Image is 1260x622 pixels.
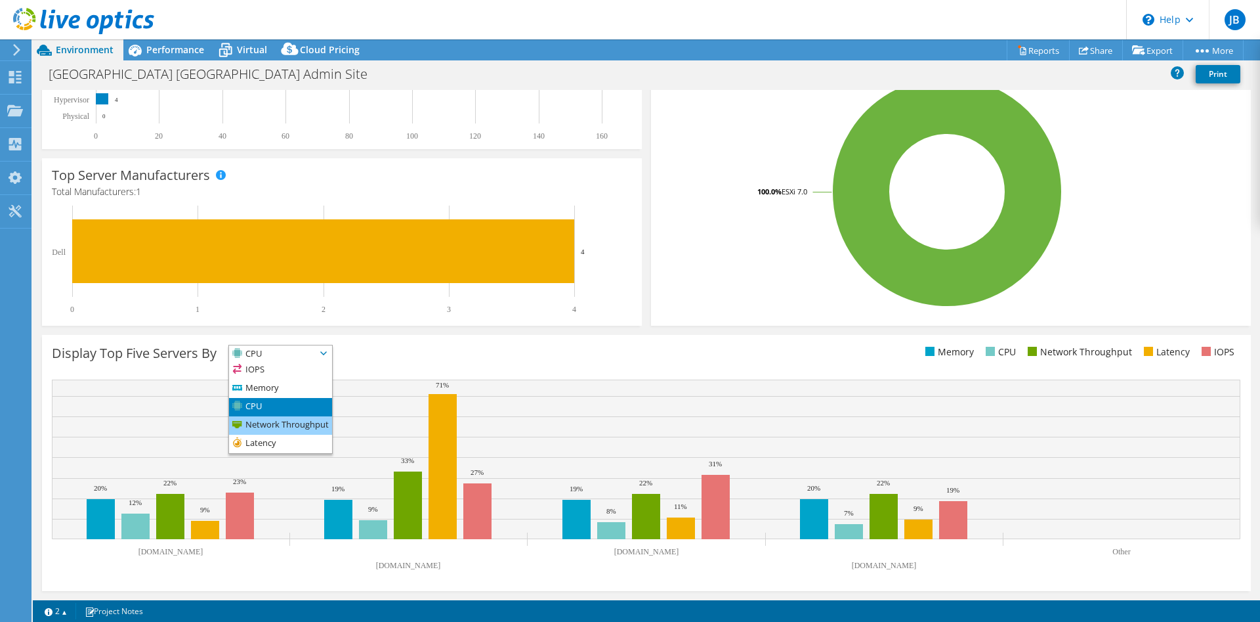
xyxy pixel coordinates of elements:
a: Reports [1007,40,1070,60]
text: 71% [436,381,449,389]
li: Memory [922,345,974,359]
text: 0 [70,305,74,314]
text: 7% [844,509,854,517]
text: 19% [331,485,345,493]
text: 3 [447,305,451,314]
a: Export [1122,40,1183,60]
text: 19% [946,486,959,494]
li: IOPS [229,361,332,380]
a: Project Notes [75,603,152,619]
h3: Top Server Manufacturers [52,168,210,183]
text: 20% [94,484,107,492]
li: IOPS [1198,345,1234,359]
text: 2 [322,305,325,314]
text: 20 [155,131,163,141]
text: 40 [219,131,226,141]
span: JB [1225,9,1246,30]
text: 140 [533,131,545,141]
text: 9% [913,504,923,512]
text: 4 [581,248,585,255]
text: 22% [639,479,652,487]
text: [DOMAIN_NAME] [138,547,203,556]
li: Latency [1141,345,1190,359]
span: Virtual [237,43,267,56]
a: Print [1196,65,1240,83]
text: 100 [406,131,418,141]
text: Physical [62,112,89,121]
text: 11% [674,502,687,510]
text: 27% [471,468,484,476]
li: Network Throughput [229,416,332,435]
text: 22% [163,479,177,487]
text: 80 [345,131,353,141]
text: 22% [877,479,890,487]
text: 120 [469,131,481,141]
text: 9% [368,505,378,513]
text: 8% [606,507,616,515]
li: Latency [229,435,332,453]
li: Network Throughput [1024,345,1132,359]
text: Hypervisor [54,95,89,104]
a: More [1183,40,1244,60]
text: 23% [233,478,246,485]
li: CPU [229,398,332,416]
text: 9% [200,506,210,514]
text: 33% [401,456,414,464]
text: Other [1112,547,1130,556]
h4: Total Manufacturers: [52,185,632,199]
svg: \n [1143,14,1154,26]
a: Share [1069,40,1123,60]
text: 4 [572,305,576,314]
text: 160 [596,131,608,141]
text: [DOMAIN_NAME] [614,547,679,556]
span: Cloud Pricing [300,43,360,56]
text: 20% [807,484,820,492]
tspan: 100.0% [757,187,782,196]
li: Memory [229,380,332,398]
span: CPU [229,345,316,361]
text: [DOMAIN_NAME] [376,561,441,570]
a: 2 [35,603,76,619]
text: [DOMAIN_NAME] [852,561,917,570]
tspan: ESXi 7.0 [782,187,807,196]
text: 0 [102,113,106,120]
span: 1 [136,185,141,198]
text: 12% [129,499,142,506]
span: Environment [56,43,114,56]
h1: [GEOGRAPHIC_DATA] [GEOGRAPHIC_DATA] Admin Site [43,67,388,81]
text: 4 [115,97,118,103]
text: 60 [282,131,289,141]
text: 0 [94,131,98,141]
li: CPU [982,345,1016,359]
text: Dell [52,248,66,257]
text: 19% [570,485,583,493]
text: 31% [709,460,722,468]
span: Performance [146,43,204,56]
text: 1 [196,305,199,314]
